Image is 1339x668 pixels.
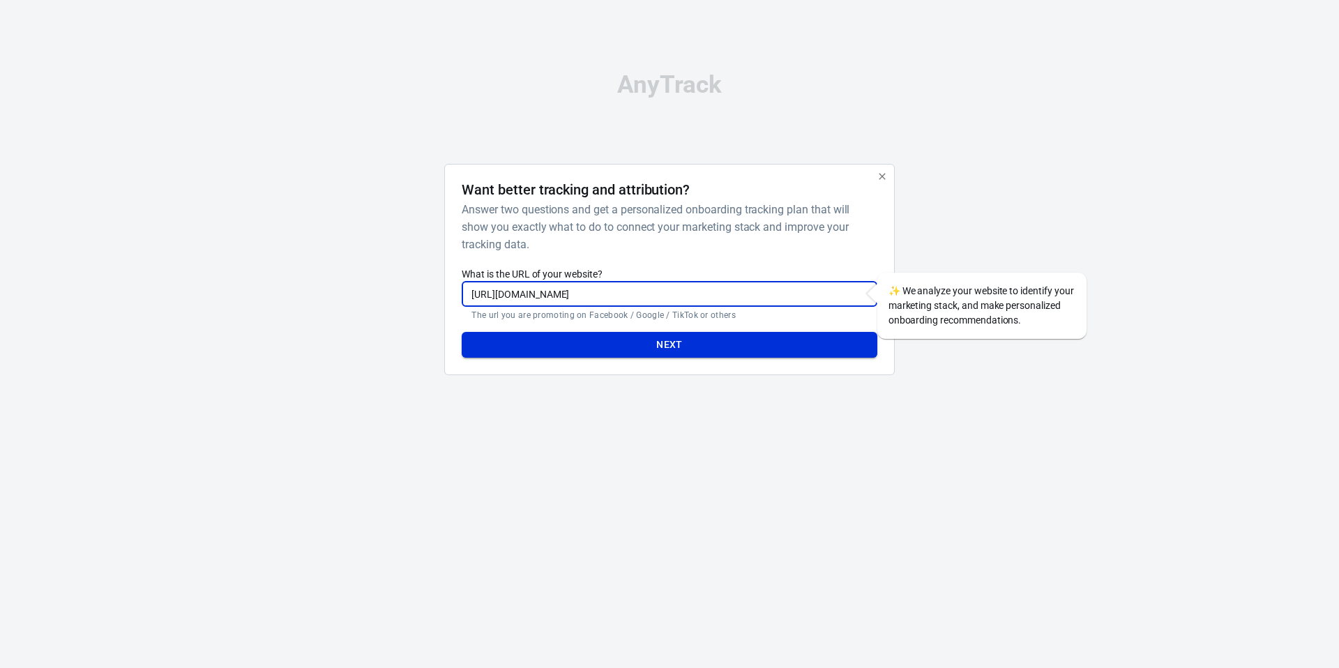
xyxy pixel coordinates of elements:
[877,273,1087,339] div: We analyze your website to identify your marketing stack, and make personalized onboarding recomm...
[888,285,900,296] span: sparkles
[462,267,877,281] label: What is the URL of your website?
[471,310,867,321] p: The url you are promoting on Facebook / Google / TikTok or others
[462,201,871,253] h6: Answer two questions and get a personalized onboarding tracking plan that will show you exactly w...
[462,281,877,307] input: https://yourwebsite.com/landing-page
[462,332,877,358] button: Next
[321,73,1018,97] div: AnyTrack
[462,181,690,198] h4: Want better tracking and attribution?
